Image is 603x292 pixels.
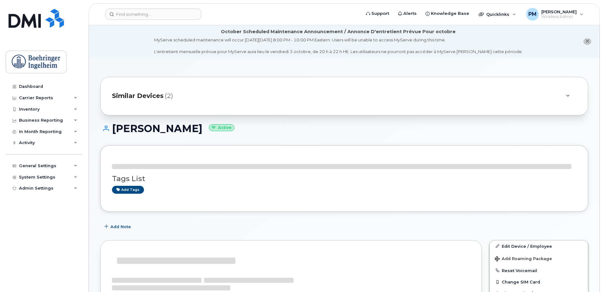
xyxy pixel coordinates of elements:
[100,123,588,134] h1: [PERSON_NAME]
[112,175,576,183] h3: Tags List
[112,186,144,194] a: Add tags
[154,37,523,55] div: MyServe scheduled maintenance will occur [DATE][DATE] 8:00 PM - 10:00 PM Eastern. Users will be u...
[209,124,234,131] small: Active
[490,252,588,265] button: Add Roaming Package
[110,224,131,230] span: Add Note
[583,38,591,45] button: close notification
[495,256,552,262] span: Add Roaming Package
[490,240,588,252] a: Edit Device / Employee
[490,276,588,288] button: Change SIM Card
[165,91,173,100] span: (2)
[490,265,588,276] button: Reset Voicemail
[112,91,164,100] span: Similar Devices
[221,28,456,35] div: October Scheduled Maintenance Announcement / Annonce D'entretient Prévue Pour octobre
[100,221,136,233] button: Add Note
